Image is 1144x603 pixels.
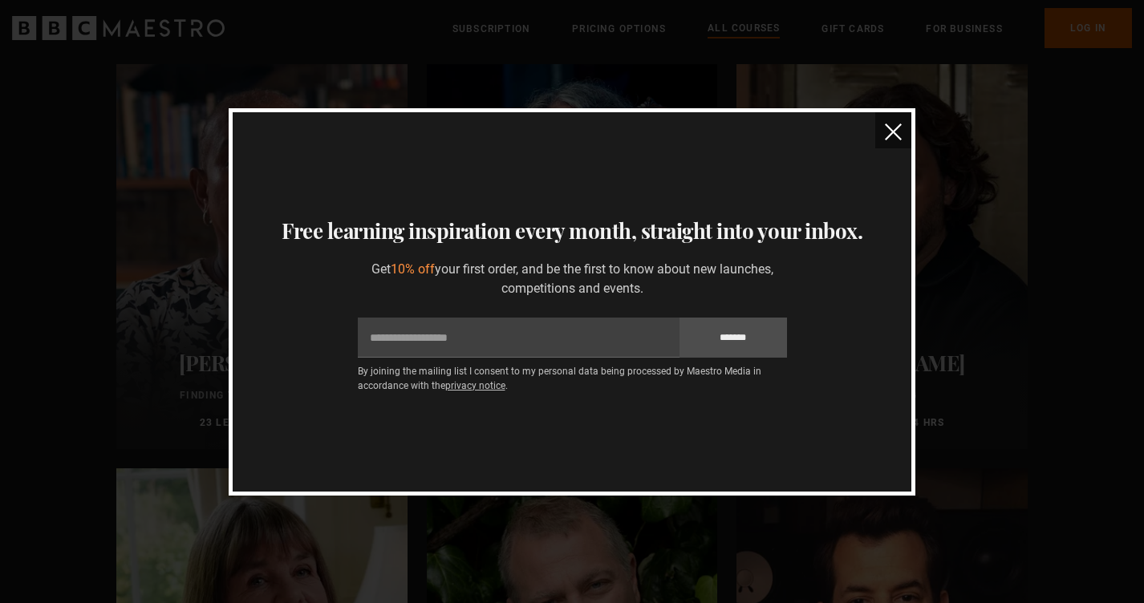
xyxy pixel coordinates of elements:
p: Get your first order, and be the first to know about new launches, competitions and events. [358,260,787,298]
p: By joining the mailing list I consent to my personal data being processed by Maestro Media in acc... [358,364,787,393]
button: close [875,112,911,148]
h3: Free learning inspiration every month, straight into your inbox. [252,215,892,247]
span: 10% off [391,261,435,277]
a: privacy notice [445,380,505,391]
